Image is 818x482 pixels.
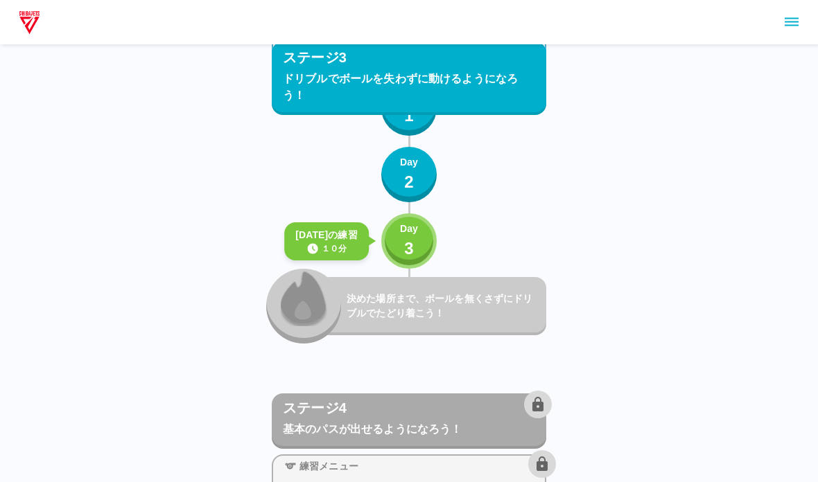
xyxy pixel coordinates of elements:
[322,242,347,255] p: １０分
[381,213,437,269] button: Day3
[400,155,418,170] p: Day
[266,269,341,343] button: locked_fire_icon
[780,10,803,34] button: sidemenu
[299,459,358,474] p: 練習メニュー
[295,228,358,242] p: [DATE]の練習
[17,8,42,36] img: dummy
[404,103,414,128] p: 1
[404,170,414,195] p: 2
[404,236,414,261] p: 3
[281,269,327,326] img: locked_fire_icon
[283,71,535,104] p: ドリブルでボールを失わずに動けるようになろう！
[400,222,418,236] p: Day
[283,47,347,68] p: ステージ3
[347,292,541,321] p: 決めた場所まで、ボールを無くさずにドリブルでたどり着こう！
[283,398,347,418] p: ステージ4
[381,147,437,202] button: Day2
[283,421,535,438] p: 基本のパスが出せるようになろう！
